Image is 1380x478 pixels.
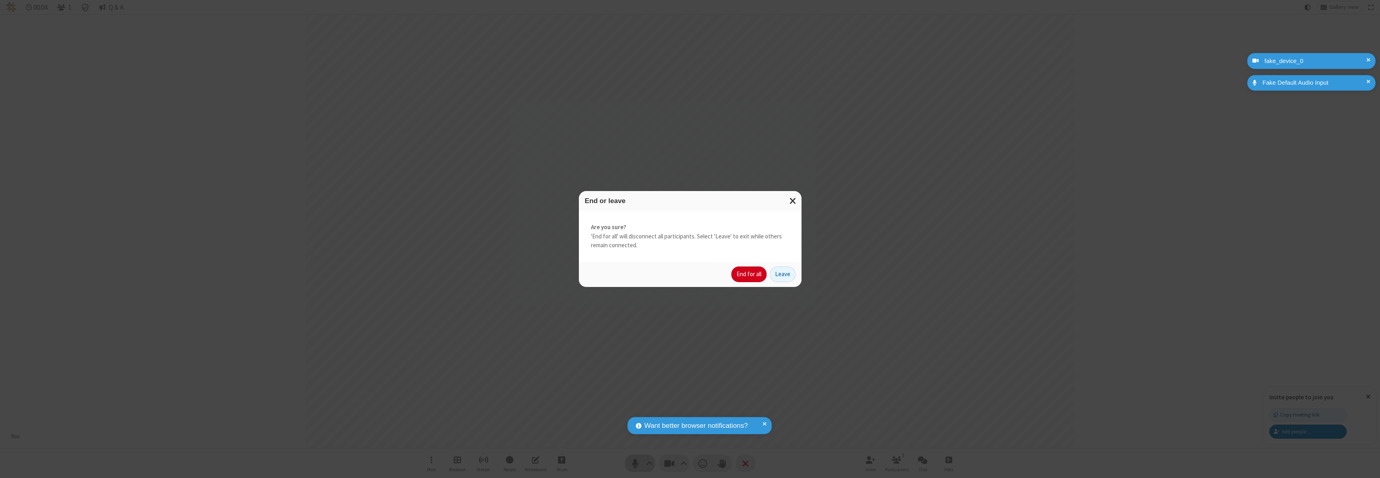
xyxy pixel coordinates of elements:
button: End for all [731,266,767,283]
button: Close modal [785,191,802,211]
strong: Are you sure? [591,223,789,232]
button: Leave [770,266,796,283]
div: Fake Default Audio Input [1260,78,1370,87]
div: 'End for all' will disconnect all participants. Select 'Leave' to exit while others remain connec... [579,211,802,262]
div: fake_device_0 [1262,57,1370,66]
h3: End or leave [585,197,796,205]
span: Want better browser notifications? [644,421,748,431]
